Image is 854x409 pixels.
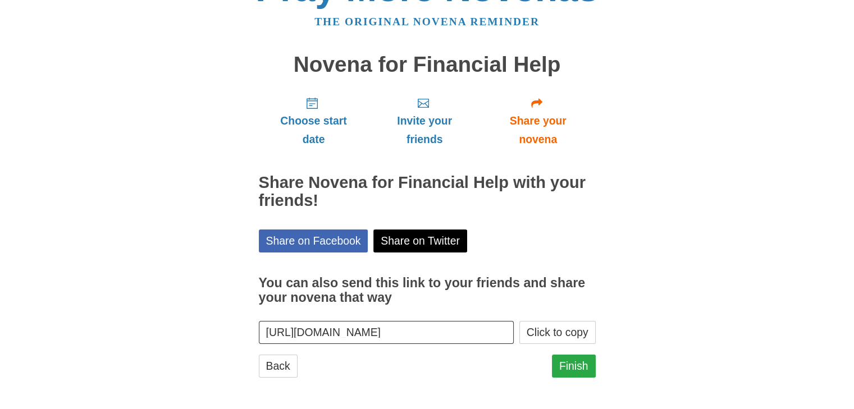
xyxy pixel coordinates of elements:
[368,88,480,154] a: Invite your friends
[552,355,596,378] a: Finish
[519,321,596,344] button: Click to copy
[259,53,596,77] h1: Novena for Financial Help
[373,229,467,252] a: Share on Twitter
[314,16,540,27] a: The original novena reminder
[259,355,298,378] a: Back
[380,112,469,149] span: Invite your friends
[259,88,369,154] a: Choose start date
[492,112,584,149] span: Share your novena
[481,88,596,154] a: Share your novena
[259,229,368,252] a: Share on Facebook
[259,276,596,305] h3: You can also send this link to your friends and share your novena that way
[270,112,358,149] span: Choose start date
[259,174,596,210] h2: Share Novena for Financial Help with your friends!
